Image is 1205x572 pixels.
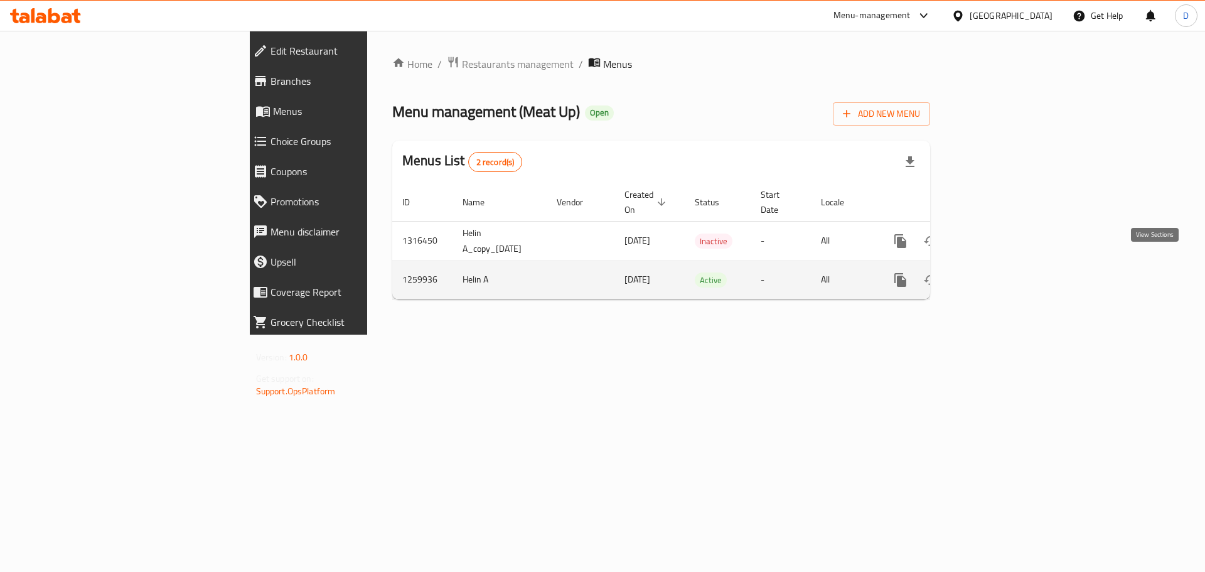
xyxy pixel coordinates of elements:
a: Menus [243,96,451,126]
span: Coupons [270,164,441,179]
nav: breadcrumb [392,56,930,72]
a: Branches [243,66,451,96]
th: Actions [876,183,1016,222]
button: Add New Menu [833,102,930,126]
span: Upsell [270,254,441,269]
a: Promotions [243,186,451,217]
td: Helin A [453,261,547,299]
a: Edit Restaurant [243,36,451,66]
span: 1.0.0 [289,349,308,365]
div: Active [695,273,727,288]
span: Restaurants management [462,57,574,72]
td: All [811,221,876,261]
span: Grocery Checklist [270,315,441,330]
div: [GEOGRAPHIC_DATA] [970,9,1052,23]
li: / [579,57,583,72]
span: Inactive [695,234,732,249]
span: Locale [821,195,860,210]
td: - [751,261,811,299]
span: Menus [603,57,632,72]
table: enhanced table [392,183,1016,299]
span: Choice Groups [270,134,441,149]
div: Total records count [468,152,523,172]
span: Status [695,195,736,210]
span: Version: [256,349,287,365]
span: Edit Restaurant [270,43,441,58]
a: Menu disclaimer [243,217,451,247]
a: Coverage Report [243,277,451,307]
a: Choice Groups [243,126,451,156]
div: Export file [895,147,925,177]
button: more [886,226,916,256]
button: more [886,265,916,295]
a: Coupons [243,156,451,186]
td: All [811,261,876,299]
span: Add New Menu [843,106,920,122]
div: Open [585,105,614,121]
span: ID [402,195,426,210]
span: Promotions [270,194,441,209]
span: Menu disclaimer [270,224,441,239]
span: Start Date [761,187,796,217]
span: [DATE] [624,232,650,249]
span: D [1183,9,1189,23]
span: Get support on: [256,370,314,387]
span: Coverage Report [270,284,441,299]
span: Menus [273,104,441,119]
div: Menu-management [833,8,911,23]
a: Restaurants management [447,56,574,72]
a: Upsell [243,247,451,277]
span: Vendor [557,195,599,210]
a: Grocery Checklist [243,307,451,337]
a: Support.OpsPlatform [256,383,336,399]
span: Created On [624,187,670,217]
span: Name [463,195,501,210]
h2: Menus List [402,151,522,172]
span: Menu management ( Meat Up ) [392,97,580,126]
td: - [751,221,811,261]
span: Open [585,107,614,118]
span: [DATE] [624,271,650,288]
button: Change Status [916,226,946,256]
span: 2 record(s) [469,156,522,168]
span: Active [695,273,727,288]
td: Helin A_copy_[DATE] [453,221,547,261]
span: Branches [270,73,441,89]
button: Change Status [916,265,946,295]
